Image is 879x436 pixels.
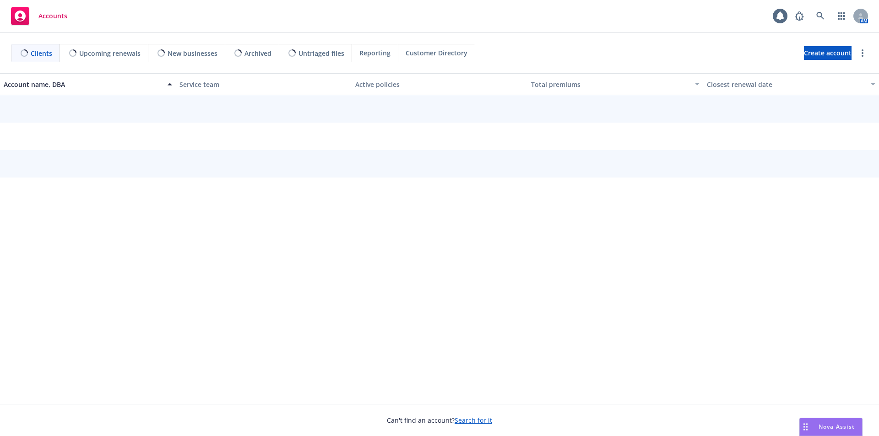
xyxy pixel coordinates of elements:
[79,48,141,58] span: Upcoming renewals
[707,80,865,89] div: Closest renewal date
[355,80,524,89] div: Active policies
[352,73,527,95] button: Active policies
[7,3,71,29] a: Accounts
[804,46,852,60] a: Create account
[168,48,217,58] span: New businesses
[359,48,391,58] span: Reporting
[4,80,162,89] div: Account name, DBA
[819,423,855,431] span: Nova Assist
[244,48,271,58] span: Archived
[790,7,808,25] a: Report a Bug
[703,73,879,95] button: Closest renewal date
[799,418,863,436] button: Nova Assist
[811,7,830,25] a: Search
[298,48,344,58] span: Untriaged files
[406,48,467,58] span: Customer Directory
[38,12,67,20] span: Accounts
[857,48,868,59] a: more
[527,73,703,95] button: Total premiums
[455,416,492,425] a: Search for it
[179,80,348,89] div: Service team
[804,44,852,62] span: Create account
[31,48,52,58] span: Clients
[387,415,492,425] span: Can't find an account?
[176,73,352,95] button: Service team
[800,418,811,436] div: Drag to move
[531,80,689,89] div: Total premiums
[832,7,851,25] a: Switch app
